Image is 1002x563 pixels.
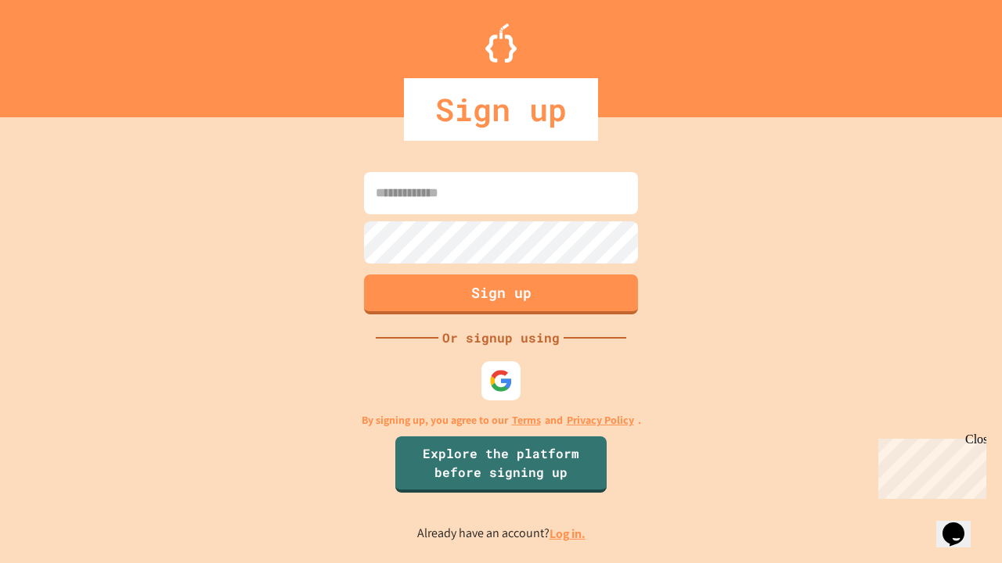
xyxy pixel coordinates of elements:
[438,328,564,347] div: Or signup using
[485,23,517,63] img: Logo.svg
[364,274,638,314] button: Sign up
[362,412,641,429] p: By signing up, you agree to our and .
[550,525,586,542] a: Log in.
[489,369,513,393] img: google-icon.svg
[6,6,108,99] div: Chat with us now!Close
[395,436,607,493] a: Explore the platform before signing up
[936,500,986,547] iframe: chat widget
[417,524,586,543] p: Already have an account?
[404,78,598,141] div: Sign up
[872,432,986,499] iframe: chat widget
[512,412,541,429] a: Terms
[567,412,634,429] a: Privacy Policy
